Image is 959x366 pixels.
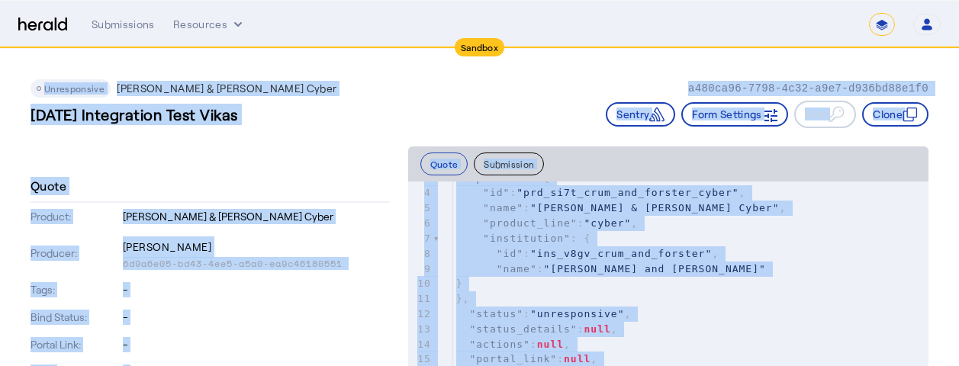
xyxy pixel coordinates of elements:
[456,233,591,244] span: : {
[123,258,390,270] p: 6d9a6e05-bd43-4ee5-a5a0-ea9c46180551
[123,282,390,297] p: -
[123,310,390,325] p: -
[31,246,120,261] p: Producer:
[408,262,433,277] div: 9
[408,231,433,246] div: 7
[408,276,433,291] div: 10
[474,152,544,175] button: Submission
[18,18,67,32] img: Herald Logo
[92,17,155,32] div: Submissions
[456,323,618,335] span: : ,
[483,217,578,229] span: "product_line"
[456,263,766,274] span: :
[408,216,433,231] div: 6
[564,353,591,364] span: null
[530,308,625,319] span: "unresponsive"
[123,337,390,352] p: -
[606,102,675,127] button: Sentry
[688,81,928,96] p: a480ca96-7798-4c32-a9e7-d936bd88e1f0
[469,323,577,335] span: "status_details"
[456,217,638,229] span: : ,
[469,339,529,350] span: "actions"
[469,172,529,184] span: "product"
[681,102,788,127] button: Form Settings
[456,202,787,213] span: : ,
[408,291,433,307] div: 11
[123,209,390,224] p: [PERSON_NAME] & [PERSON_NAME] Cyber
[44,83,105,94] span: Unresponsive
[537,339,564,350] span: null
[456,172,551,184] span: : {
[117,81,336,96] p: [PERSON_NAME] & [PERSON_NAME] Cyber
[420,152,468,175] button: Quote
[456,278,463,289] span: }
[517,187,739,198] span: "prd_si7t_crum_and_forster_cyber"
[123,236,390,258] p: [PERSON_NAME]
[408,307,433,322] div: 12
[483,202,523,213] span: "name"
[530,202,780,213] span: "[PERSON_NAME] & [PERSON_NAME] Cyber"
[31,104,238,125] h3: [DATE] Integration Test Vikas
[497,263,537,274] span: "name"
[456,187,746,198] span: : ,
[544,263,766,274] span: "[PERSON_NAME] and [PERSON_NAME]"
[456,293,470,304] span: },
[483,187,510,198] span: "id"
[456,353,597,364] span: : ,
[31,337,120,352] p: Portal Link:
[456,308,632,319] span: : ,
[408,185,433,201] div: 4
[408,246,433,262] div: 8
[31,177,66,195] h4: Quote
[483,233,571,244] span: "institution"
[584,323,611,335] span: null
[31,209,120,224] p: Product:
[469,308,523,319] span: "status"
[408,337,433,352] div: 14
[456,248,719,259] span: : ,
[794,101,856,128] button: Bind
[31,282,120,297] p: Tags:
[497,248,523,259] span: "id"
[584,217,632,229] span: "cyber"
[173,17,246,32] button: Resources dropdown menu
[408,201,433,216] div: 5
[862,102,928,127] button: Clone
[455,38,504,56] div: Sandbox
[456,339,571,350] span: : ,
[530,248,712,259] span: "ins_v8gv_crum_and_forster"
[469,353,557,364] span: "portal_link"
[31,310,120,325] p: Bind Status:
[408,322,433,337] div: 13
